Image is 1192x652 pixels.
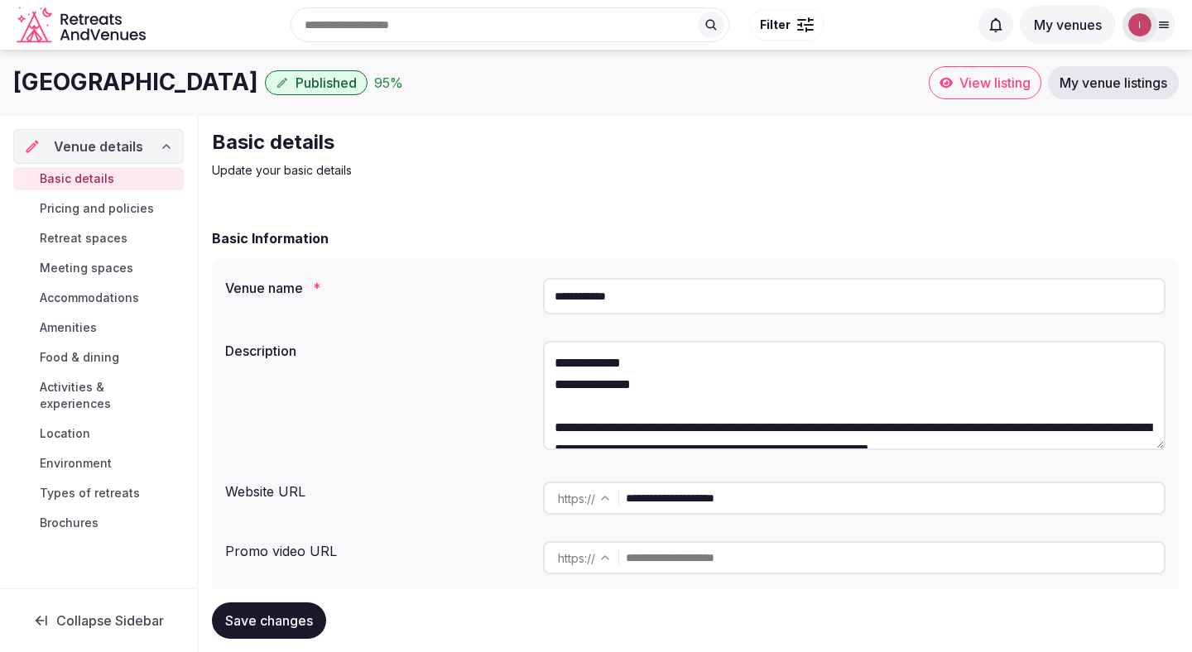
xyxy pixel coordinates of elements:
[929,66,1041,99] a: View listing
[40,455,112,472] span: Environment
[40,515,99,531] span: Brochures
[40,485,140,501] span: Types of retreats
[40,349,119,366] span: Food & dining
[1020,6,1116,44] button: My venues
[40,379,177,412] span: Activities & experiences
[212,602,326,639] button: Save changes
[17,7,149,44] svg: Retreats and Venues company logo
[40,170,114,187] span: Basic details
[265,70,368,95] button: Published
[212,129,768,156] h2: Basic details
[40,200,154,217] span: Pricing and policies
[13,66,258,98] h1: [GEOGRAPHIC_DATA]
[13,286,184,309] a: Accommodations
[296,74,357,91] span: Published
[13,482,184,505] a: Types of retreats
[40,290,139,306] span: Accommodations
[1128,13,1151,36] img: info.alterahouse
[40,230,127,247] span: Retreat spaces
[13,197,184,220] a: Pricing and policies
[13,346,184,369] a: Food & dining
[1020,17,1116,33] a: My venues
[1060,74,1167,91] span: My venue listings
[17,7,149,44] a: Visit the homepage
[225,281,530,295] label: Venue name
[13,422,184,445] a: Location
[40,425,90,442] span: Location
[959,74,1031,91] span: View listing
[760,17,791,33] span: Filter
[54,137,143,156] span: Venue details
[225,475,530,501] div: Website URL
[374,73,403,93] div: 95 %
[13,452,184,475] a: Environment
[40,260,133,276] span: Meeting spaces
[212,162,768,179] p: Update your basic details
[13,602,184,639] button: Collapse Sidebar
[225,535,530,561] div: Promo video URL
[13,167,184,190] a: Basic details
[56,612,164,629] span: Collapse Sidebar
[1048,66,1179,99] a: My venue listings
[374,73,403,93] button: 95%
[749,9,824,41] button: Filter
[225,344,530,357] label: Description
[225,612,313,629] span: Save changes
[13,227,184,250] a: Retreat spaces
[13,376,184,415] a: Activities & experiences
[13,511,184,535] a: Brochures
[212,228,329,248] h2: Basic Information
[13,256,184,280] a: Meeting spaces
[40,319,97,336] span: Amenities
[13,316,184,339] a: Amenities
